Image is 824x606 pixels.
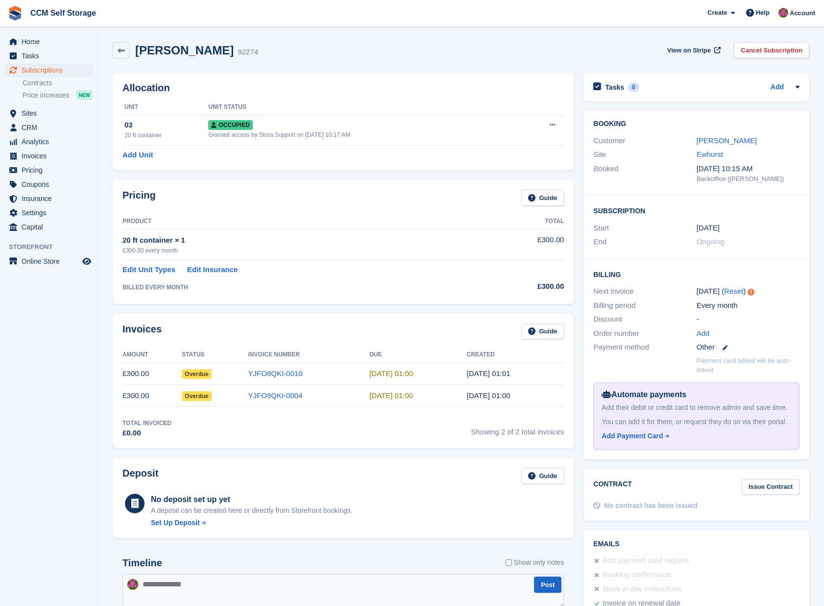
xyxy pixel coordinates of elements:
a: Cancel Subscription [734,42,809,58]
h2: Timeline [122,557,162,569]
a: Guide [521,468,564,484]
a: menu [5,163,93,177]
div: Add Payment Card [602,431,663,441]
th: Invoice Number [248,347,370,363]
div: You can add it for them, or request they do so via their portal. [602,417,791,427]
a: menu [5,254,93,268]
span: Storefront [9,242,97,252]
span: Pricing [22,163,80,177]
span: Settings [22,206,80,220]
span: Coupons [22,177,80,191]
h2: Tasks [605,83,624,92]
input: Show only notes [506,557,512,568]
div: 20 ft container × 1 [122,235,482,246]
th: Unit Status [208,100,519,115]
a: Contracts [23,78,93,88]
div: End [593,236,696,248]
a: menu [5,35,93,49]
a: menu [5,149,93,163]
div: Next invoice [593,286,696,297]
div: Total Invoiced [122,419,171,428]
th: Unit [122,100,208,115]
a: menu [5,106,93,120]
span: Tasks [22,49,80,63]
a: Guide [521,324,564,340]
div: £300.00 [482,281,564,292]
a: Guide [521,190,564,206]
span: Occupied [208,120,252,130]
time: 2025-07-12 00:00:00 UTC [697,223,720,234]
div: - [697,314,800,325]
h2: Invoices [122,324,162,340]
th: Total [482,214,564,229]
th: Status [182,347,248,363]
span: Analytics [22,135,80,149]
div: [DATE] ( ) [697,286,800,297]
div: 92274 [238,47,258,58]
th: Amount [122,347,182,363]
a: [PERSON_NAME] [697,136,757,145]
a: View on Stripe [663,42,723,58]
h2: Booking [593,120,800,128]
div: Start [593,223,696,234]
a: Preview store [81,255,93,267]
div: Billing period [593,300,696,311]
a: Add [697,328,710,339]
a: menu [5,192,93,205]
div: Other [697,342,800,353]
a: Set Up Deposit [151,518,353,528]
time: 2025-07-12 00:00:32 UTC [467,391,510,400]
span: View on Stripe [667,46,711,55]
a: Issue Contract [742,479,800,495]
p: Payment card added will be auto-linked [697,356,800,375]
span: Showing 2 of 2 total invoices [471,419,564,439]
span: Create [707,8,727,18]
a: menu [5,177,93,191]
h2: Allocation [122,82,564,94]
span: Online Store [22,254,80,268]
span: Overdue [182,369,212,379]
h2: Deposit [122,468,158,484]
a: menu [5,63,93,77]
div: Backoffice ([PERSON_NAME]) [697,174,800,184]
td: £300.00 [482,229,564,260]
span: Account [790,8,815,18]
div: BILLED EVERY MONTH [122,283,482,292]
div: [DATE] 10:15 AM [697,163,800,175]
span: Invoices [22,149,80,163]
time: 2025-08-13 00:00:00 UTC [369,369,413,378]
time: 2025-07-13 00:00:00 UTC [369,391,413,400]
div: Automate payments [602,389,791,401]
a: Ewhurst [697,150,723,158]
h2: [PERSON_NAME] [135,44,234,57]
th: Due [369,347,467,363]
div: 20 ft container [124,131,208,140]
a: CCM Self Storage [26,5,100,21]
label: Show only notes [506,557,564,568]
th: Created [467,347,564,363]
div: Move in day instructions [603,583,681,595]
h2: Emails [593,540,800,548]
a: menu [5,135,93,149]
span: Price increases [23,91,70,100]
a: menu [5,121,93,134]
td: £300.00 [122,363,182,385]
span: Sites [22,106,80,120]
div: No deposit set up yet [151,494,353,505]
div: Every month [697,300,800,311]
td: £300.00 [122,385,182,407]
span: Overdue [182,391,212,401]
div: Order number [593,328,696,339]
a: menu [5,49,93,63]
h2: Pricing [122,190,156,206]
span: Home [22,35,80,49]
div: 03 [124,120,208,131]
span: Capital [22,220,80,234]
a: Price increases NEW [23,90,93,101]
a: Reset [724,287,743,295]
time: 2025-08-12 00:01:04 UTC [467,369,510,378]
div: No contract has been issued [604,501,698,511]
img: stora-icon-8386f47178a22dfd0bd8f6a31ec36ba5ce8667c1dd55bd0f319d3a0aa187defe.svg [8,6,23,21]
span: CRM [22,121,80,134]
h2: Contract [593,479,632,495]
